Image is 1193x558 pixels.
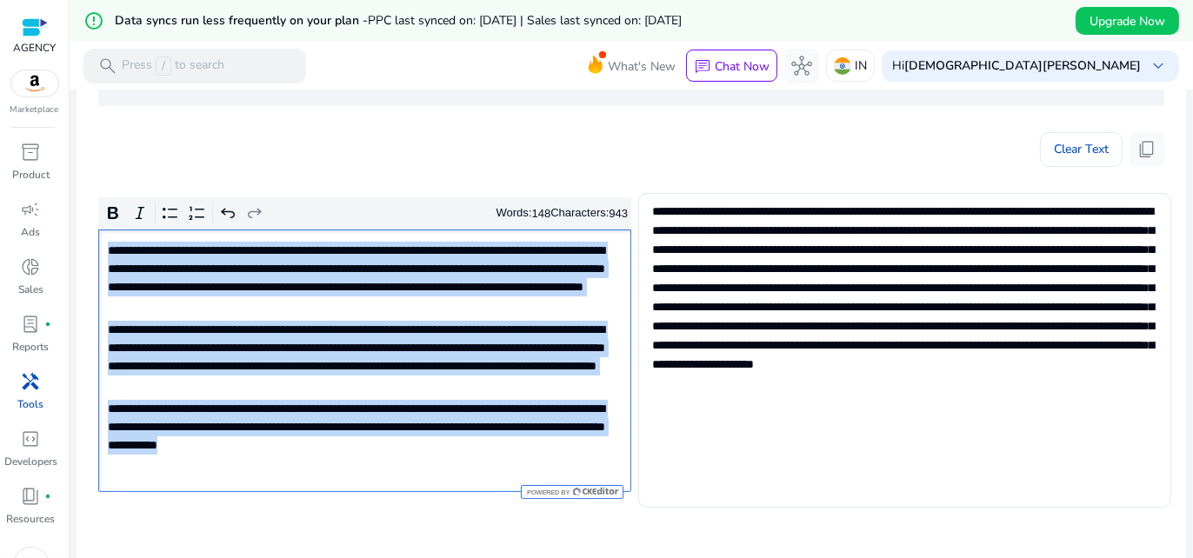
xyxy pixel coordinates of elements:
[21,428,42,449] span: code_blocks
[1040,132,1123,167] button: Clear Text
[368,12,682,29] span: PPC last synced on: [DATE] | Sales last synced on: [DATE]
[4,454,57,469] p: Developers
[1148,56,1169,76] span: keyboard_arrow_down
[83,10,104,31] mat-icon: error_outline
[855,50,867,81] p: IN
[13,339,50,355] p: Reports
[1090,12,1165,30] span: Upgrade Now
[21,371,42,392] span: handyman
[1136,139,1157,160] span: content_copy
[609,207,628,220] label: 943
[13,40,56,56] p: AGENCY
[11,70,58,96] img: amazon.svg
[686,50,777,83] button: chatChat Now
[784,49,819,83] button: hub
[98,197,631,230] div: Editor toolbar
[525,488,570,496] span: Powered by
[715,58,770,75] p: Chat Now
[156,56,171,76] span: /
[18,282,43,297] p: Sales
[21,142,42,163] span: inventory_2
[122,56,224,76] p: Press to search
[1076,7,1179,35] button: Upgrade Now
[904,57,1141,74] b: [DEMOGRAPHIC_DATA][PERSON_NAME]
[18,396,44,412] p: Tools
[892,60,1141,72] p: Hi
[608,51,676,82] span: What's New
[791,56,812,76] span: hub
[12,167,50,183] p: Product
[21,486,42,507] span: book_4
[1054,132,1109,167] span: Clear Text
[497,203,629,224] div: Words: Characters:
[532,207,551,220] label: 148
[694,58,711,76] span: chat
[21,256,42,277] span: donut_small
[21,199,42,220] span: campaign
[45,493,52,500] span: fiber_manual_record
[1130,132,1164,167] button: content_copy
[45,321,52,328] span: fiber_manual_record
[115,14,682,29] h5: Data syncs run less frequently on your plan -
[7,511,56,527] p: Resources
[98,229,631,492] div: Rich Text Editor. Editing area: main. Press Alt+0 for help.
[97,56,118,76] span: search
[21,314,42,335] span: lab_profile
[834,57,851,75] img: in.svg
[22,224,41,240] p: Ads
[10,103,59,116] p: Marketplace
